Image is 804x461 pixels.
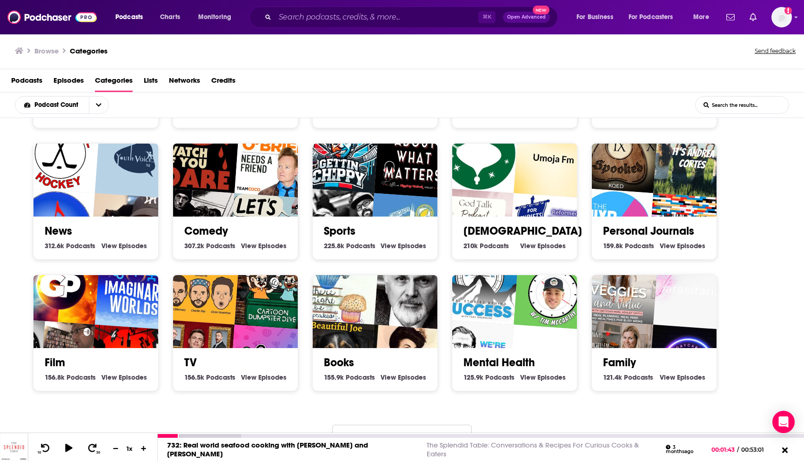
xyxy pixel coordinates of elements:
div: Youth Voice [95,119,175,198]
span: Podcasts [346,242,375,250]
img: Imaginary Worlds [95,250,175,330]
a: News [45,224,72,238]
span: Podcasts [115,11,143,24]
a: 156.5k TV Podcasts [184,373,235,382]
a: Networks [169,73,200,92]
span: 156.5k [184,373,204,382]
a: View Personal Journals Episodes [660,242,705,250]
button: 10 [36,443,54,454]
a: View News Episodes [101,242,147,250]
div: Cent'anni sono un giorno Roberto Roversi [374,250,454,330]
button: Show profile menu [771,7,792,27]
h2: Choose List sort [15,96,123,114]
a: Show notifications dropdown [723,9,738,25]
div: 3 months ago [666,445,703,454]
img: The Always Sunny Podcast [160,245,240,325]
div: GHOST PLANET [20,245,100,325]
span: Podcasts [485,373,515,382]
span: View [520,373,536,382]
a: Episodes [54,73,84,92]
span: 121.4k [603,373,622,382]
a: Mental Health [463,356,535,369]
span: Lists [144,73,158,92]
img: Veggies & Virtue [579,245,659,325]
img: Cartoon Dumpster Dive [234,250,315,330]
a: Podcasts [11,73,42,92]
a: Show notifications dropdown [746,9,760,25]
span: 159.8k [603,242,623,250]
span: Podcasts [480,242,509,250]
a: View Sports Episodes [381,242,426,250]
span: Episodes [677,242,705,250]
span: Podcasts [67,373,96,382]
span: Logged in as BaltzandCompany [771,7,792,27]
button: open menu [623,10,687,25]
a: Personal Journals [603,224,694,238]
span: Episodes [537,242,566,250]
a: View Film Episodes [101,373,147,382]
div: Conan O’Brien Needs A Friend [234,119,315,198]
span: 00:53:01 [739,446,773,453]
span: Podcasts [206,242,235,250]
a: 210k [DEMOGRAPHIC_DATA] Podcasts [463,242,509,250]
span: 155.9k [324,373,344,382]
button: Load More... [332,425,472,450]
img: Spooked [579,113,659,193]
button: open menu [15,102,89,108]
span: Episodes [258,373,287,382]
h1: Categories [70,46,107,55]
span: View [660,373,675,382]
span: ⌘ K [478,11,496,23]
span: 225.8k [324,242,344,250]
button: open menu [192,10,243,25]
img: Off the Wall Hockey Show [20,113,100,193]
span: 312.6k [45,242,64,250]
span: 00:01:43 [711,446,737,453]
span: View [101,242,117,250]
a: 732: Real world seafood cooking with [PERSON_NAME] and [PERSON_NAME] [167,441,368,458]
div: About What Matters [374,119,454,198]
h3: Browse [34,46,59,55]
span: Episodes [398,373,426,382]
span: View [241,373,256,382]
a: 121.4k Family Podcasts [603,373,653,382]
button: open menu [570,10,625,25]
span: 125.9k [463,373,483,382]
span: View [660,242,675,250]
a: 159.8k Personal Journals Podcasts [603,242,654,250]
img: 20TIMinutes: A Mental Health Podcast [514,250,594,330]
span: View [241,242,256,250]
button: open menu [89,97,108,113]
span: Episodes [537,373,566,382]
a: Credits [211,73,235,92]
a: 155.9k Books Podcasts [324,373,375,382]
button: Send feedback [752,45,798,58]
span: 210k [463,242,478,250]
a: Film [45,356,65,369]
img: The Real Stories Behind Success [439,245,519,325]
a: 156.8k Film Podcasts [45,373,96,382]
a: Comedy [184,224,228,238]
span: 30 [96,451,100,454]
img: Watch If You Dare [160,113,240,193]
span: Podcast Count [34,102,81,108]
span: / [737,446,739,453]
span: For Business [576,11,613,24]
img: Umoja Fm [514,119,594,198]
a: [DEMOGRAPHIC_DATA] [463,224,582,238]
span: More [693,11,709,24]
span: View [381,373,396,382]
span: Podcasts [66,242,95,250]
a: The Splendid Table: Conversations & Recipes For Curious Cooks & Eaters [427,441,639,458]
a: View Comedy Episodes [241,242,287,250]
